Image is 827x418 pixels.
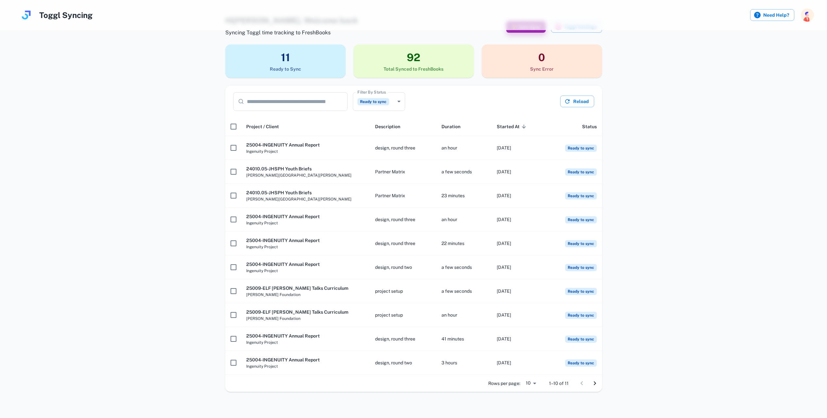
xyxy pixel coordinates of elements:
[436,351,491,375] td: 3 hours
[482,65,602,73] h6: Sync Error
[246,220,365,226] span: Ingenuity Project
[225,50,346,65] h3: 11
[370,184,437,208] td: Partner Matrix
[39,9,93,21] h4: Toggl Syncing
[246,340,365,345] span: Ingenuity Project
[436,208,491,232] td: an hour
[523,378,539,388] div: 10
[370,303,437,327] td: project setup
[491,136,546,160] td: [DATE]
[441,123,460,131] span: Duration
[491,184,546,208] td: [DATE]
[357,98,389,105] span: Ready to sync
[560,96,594,107] button: Reload
[246,363,365,369] span: Ingenuity Project
[565,288,597,295] span: Ready to sync
[491,255,546,279] td: [DATE]
[246,356,365,363] h6: 25004-INGENUITY Annual Report
[582,123,597,131] span: Status
[246,213,365,220] h6: 25004-INGENUITY Annual Report
[225,65,346,73] h6: Ready to Sync
[246,285,365,292] h6: 25009-ELF [PERSON_NAME] Talks Curriculum
[750,9,794,21] label: Need Help?
[246,148,365,154] span: Ingenuity Project
[225,29,358,37] span: Syncing Toggl time tracking to FreshBooks
[246,261,365,268] h6: 25004-INGENUITY Annual Report
[436,184,491,208] td: 23 minutes
[246,292,365,298] span: [PERSON_NAME] Foundation
[246,244,365,250] span: Ingenuity Project
[246,316,365,322] span: [PERSON_NAME] Foundation
[565,216,597,223] span: Ready to sync
[246,165,365,172] h6: 24010.05-JHSPH Youth Briefs
[491,232,546,255] td: [DATE]
[565,336,597,343] span: Ready to sync
[370,160,437,184] td: Partner Matrix
[491,279,546,303] td: [DATE]
[370,255,437,279] td: design, round two
[225,117,602,375] div: scrollable content
[491,327,546,351] td: [DATE]
[246,308,365,316] h6: 25009-ELF [PERSON_NAME] Talks Curriculum
[565,192,597,200] span: Ready to sync
[565,264,597,271] span: Ready to sync
[246,141,365,148] h6: 25004-INGENUITY Annual Report
[246,268,365,274] span: Ingenuity Project
[370,136,437,160] td: design, round three
[246,196,365,202] span: [PERSON_NAME][GEOGRAPHIC_DATA][PERSON_NAME]
[353,92,405,111] div: Ready to sync
[370,208,437,232] td: design, round three
[488,380,520,387] p: Rows per page:
[370,351,437,375] td: design, round two
[565,168,597,176] span: Ready to sync
[565,359,597,367] span: Ready to sync
[565,312,597,319] span: Ready to sync
[565,240,597,247] span: Ready to sync
[801,9,814,22] img: photoURL
[353,65,474,73] h6: Total Synced to FreshBooks
[246,189,365,196] h6: 24010.05-JHSPH Youth Briefs
[370,327,437,351] td: design, round three
[436,232,491,255] td: 22 minutes
[482,50,602,65] h3: 0
[370,279,437,303] td: project setup
[436,327,491,351] td: 41 minutes
[246,237,365,244] h6: 25004-INGENUITY Annual Report
[491,208,546,232] td: [DATE]
[588,377,601,390] button: Go to next page
[20,9,33,22] img: logo.svg
[353,50,474,65] h3: 92
[436,279,491,303] td: a few seconds
[436,303,491,327] td: an hour
[549,380,569,387] p: 1–10 of 11
[436,255,491,279] td: a few seconds
[246,123,279,131] span: Project / Client
[491,351,546,375] td: [DATE]
[497,123,528,131] span: Started At
[436,160,491,184] td: a few seconds
[491,303,546,327] td: [DATE]
[246,332,365,340] h6: 25004-INGENUITY Annual Report
[565,145,597,152] span: Ready to sync
[370,232,437,255] td: design, round three
[375,123,400,131] span: Description
[357,89,386,95] label: Filter By Status
[491,160,546,184] td: [DATE]
[246,172,365,178] span: [PERSON_NAME][GEOGRAPHIC_DATA][PERSON_NAME]
[436,136,491,160] td: an hour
